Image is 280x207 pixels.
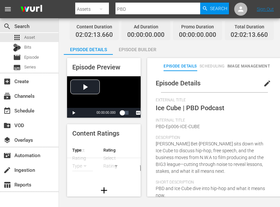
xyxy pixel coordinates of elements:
[76,22,113,31] div: Content Duration
[3,152,11,159] span: Automation
[134,160,150,176] button: delete
[3,78,11,85] span: Create
[257,7,274,12] a: Sign Out
[16,2,47,17] img: ans4CAIJ8jUAAAAAAAAAAAAAAAAAAAAAAAAgQb4GAAAAAAAAAAAAAAAAAAAAAAAAJMjXAAAAAAAAAAAAAAAAAAAAAAAAgAT5G...
[64,42,113,57] div: Episode Details
[122,111,129,115] div: Progress Bar
[156,141,264,174] span: [PERSON_NAME] Bet-[PERSON_NAME] sits down with Ice Cube to discuss hip‑hop, free speech, and the ...
[3,92,11,100] span: Channels
[138,164,146,172] span: delete
[24,54,39,61] span: Episode
[64,42,113,55] button: Episode Details
[200,3,229,14] button: Search
[72,63,120,71] span: Episode Preview
[13,64,21,71] span: Series
[156,180,270,185] span: Short Description
[171,108,184,118] button: Fullscreen
[72,146,93,170] div: Select Rating Type
[3,166,11,174] span: Ingestion
[72,129,119,137] span: Content Ratings
[96,111,115,114] span: 00:00:00.000
[197,63,227,70] span: Scheduling
[231,22,268,31] div: Total Duration
[3,136,11,144] span: Overlays
[24,44,31,51] span: Bits
[24,64,36,70] span: Series
[259,76,275,91] button: edit
[13,34,21,41] span: Asset
[98,142,129,158] th: Rating
[156,124,200,129] span: PBD-Ep006-ICE-CUBE
[145,108,158,118] button: Jump To Time
[158,108,171,118] button: Picture-in-Picture
[156,79,201,87] span: Episode Details
[3,122,11,129] span: VOD
[76,31,113,39] span: 02:02:13.660
[67,76,141,118] div: Video Player
[156,186,265,198] span: PBD and Ice Cube dive into hip‑hop and what it means now.
[67,142,98,158] th: Type
[24,34,35,41] span: Asset
[156,118,270,123] span: Internal Title
[13,44,21,52] div: Bits
[127,31,165,39] span: 00:00:00.000
[3,181,11,189] span: Reports
[179,22,216,31] div: Promo Duration
[156,104,224,112] span: Ice Cube | PBD Podcast
[179,31,216,39] span: 00:00:00.000
[3,22,11,30] span: Search
[227,63,270,70] span: Image Management
[127,22,165,31] div: Ad Duration
[67,142,141,178] table: simple table
[13,53,21,61] span: Episode
[103,154,124,170] div: Select Rating
[3,107,11,115] span: Schedule
[156,135,270,140] span: Description
[164,63,197,70] span: Episode Details
[156,98,270,103] span: External Title
[210,3,227,14] span: Search
[113,42,162,57] div: Episode Builder
[4,5,12,13] span: menu
[231,31,268,39] span: 02:02:13.660
[113,42,162,55] button: Episode Builder
[132,108,145,118] button: Captions
[263,80,271,87] span: edit
[67,108,80,118] button: Play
